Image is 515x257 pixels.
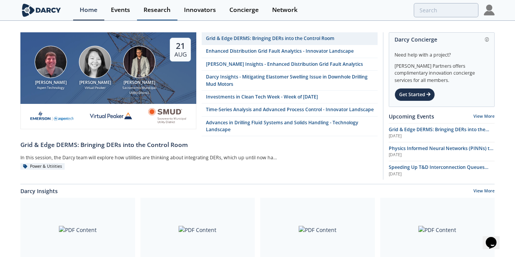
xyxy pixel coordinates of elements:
[389,126,489,140] span: Grid & Edge DERMS: Bringing DERs into the Control Room
[485,37,489,42] img: information.svg
[272,7,298,13] div: Network
[483,226,507,249] iframe: chat widget
[123,46,156,78] img: Yevgeniy Postnov
[389,133,495,139] div: [DATE]
[20,3,62,17] img: logo-wide.svg
[202,32,378,45] a: Grid & Edge DERMS: Bringing DERs into the Control Room
[395,33,489,46] div: Darcy Concierge
[389,112,434,120] a: Upcoming Events
[389,145,495,158] a: Physics Informed Neural Networks (PINNs) to Accelerate Subsurface Scenario Analysis [DATE]
[229,7,259,13] div: Concierge
[202,91,378,103] a: Investments in Clean Tech Week - Week of [DATE]
[89,108,132,124] img: virtual-peaker.com.png
[389,164,488,177] span: Speeding Up T&D Interconnection Queues with Enhanced Software Solutions
[184,7,216,13] div: Innovators
[202,45,378,58] a: Enhanced Distribution Grid Fault Analytics - Innovator Landscape
[75,85,114,90] div: Virtual Peaker
[389,152,495,158] div: [DATE]
[484,5,495,15] img: Profile
[202,58,378,71] a: [PERSON_NAME] Insights - Enhanced Distribution Grid Fault Analytics
[389,164,495,177] a: Speeding Up T&D Interconnection Queues with Enhanced Software Solutions [DATE]
[395,88,435,101] div: Get Started
[202,117,378,137] a: Advances in Drilling Fluid Systems and Solids Handling - Technology Landscape
[20,140,378,150] div: Grid & Edge DERMS: Bringing DERs into the Control Room
[31,80,70,86] div: [PERSON_NAME]
[144,7,171,13] div: Research
[473,113,495,119] a: View More
[395,46,489,58] div: Need help with a project?
[20,32,196,136] a: Jonathan Curtis [PERSON_NAME] Aspen Technology Brenda Chew [PERSON_NAME] Virtual Peaker Yevgeniy ...
[111,7,130,13] div: Events
[202,71,378,91] a: Darcy Insights - Mitigating Elastomer Swelling Issue in Downhole Drilling Mud Motors
[389,171,495,177] div: [DATE]
[79,46,111,78] img: Brenda Chew
[20,187,58,195] a: Darcy Insights
[414,3,478,17] input: Advanced Search
[20,136,378,149] a: Grid & Edge DERMS: Bringing DERs into the Control Room
[120,80,159,86] div: [PERSON_NAME]
[75,80,114,86] div: [PERSON_NAME]
[20,163,65,170] div: Power & Utilities
[473,188,495,195] a: View More
[31,85,70,90] div: Aspen Technology
[148,108,186,124] img: Smud.org.png
[35,46,67,78] img: Jonathan Curtis
[389,126,495,139] a: Grid & Edge DERMS: Bringing DERs into the Control Room [DATE]
[20,152,279,163] div: In this session, the Darcy team will explore how utilities are thinking about integrating DERs, w...
[389,145,493,159] span: Physics Informed Neural Networks (PINNs) to Accelerate Subsurface Scenario Analysis
[174,51,187,58] div: Aug
[395,58,489,84] div: [PERSON_NAME] Partners offers complimentary innovation concierge services for all members.
[206,35,334,42] div: Grid & Edge DERMS: Bringing DERs into the Control Room
[174,41,187,51] div: 21
[80,7,97,13] div: Home
[120,85,159,95] div: Sacramento Municipal Utility District.
[30,108,74,124] img: cb84fb6c-3603-43a1-87e3-48fd23fb317a
[202,103,378,116] a: Time-Series Analysis and Advanced Process Control - Innovator Landscape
